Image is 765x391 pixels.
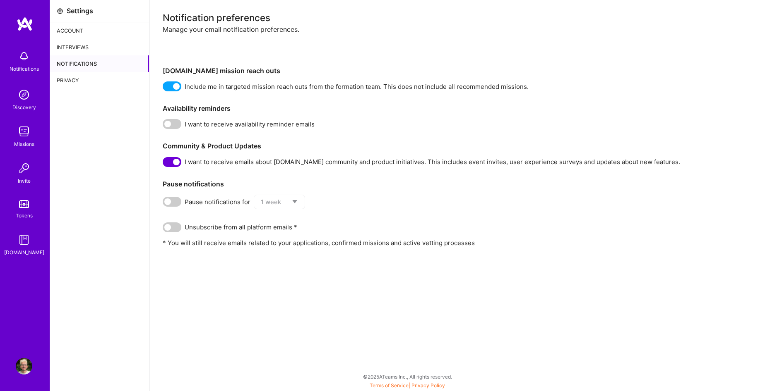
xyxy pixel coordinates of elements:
[411,382,445,389] a: Privacy Policy
[163,67,752,75] h3: [DOMAIN_NAME] mission reach outs
[163,25,752,60] div: Manage your email notification preferences.
[10,64,39,73] div: Notifications
[163,105,752,112] h3: Availability reminders
[50,72,149,88] div: Privacy
[50,55,149,72] div: Notifications
[50,366,765,387] div: © 2025 ATeams Inc., All rights reserved.
[18,176,31,185] div: Invite
[19,200,29,208] img: tokens
[57,8,63,14] i: icon Settings
[163,180,752,188] h3: Pause notifications
[17,17,33,31] img: logo
[370,382,409,389] a: Terms of Service
[50,22,149,39] div: Account
[12,103,36,112] div: Discovery
[185,82,529,91] span: Include me in targeted mission reach outs from the formation team. This does not include all reco...
[163,13,752,22] div: Notification preferences
[50,39,149,55] div: Interviews
[185,223,297,231] span: Unsubscribe from all platform emails *
[370,382,445,389] span: |
[16,211,33,220] div: Tokens
[16,86,32,103] img: discovery
[16,358,32,374] img: User Avatar
[67,7,93,15] div: Settings
[163,238,752,247] p: * You will still receive emails related to your applications, confirmed missions and active vetti...
[16,123,32,140] img: teamwork
[16,48,32,64] img: bell
[163,142,752,150] h3: Community & Product Updates
[185,157,680,166] span: I want to receive emails about [DOMAIN_NAME] community and product initiatives. This includes eve...
[14,140,34,148] div: Missions
[185,198,250,206] span: Pause notifications for
[4,248,44,257] div: [DOMAIN_NAME]
[185,120,315,129] span: I want to receive availability reminder emails
[16,160,32,176] img: Invite
[16,231,32,248] img: guide book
